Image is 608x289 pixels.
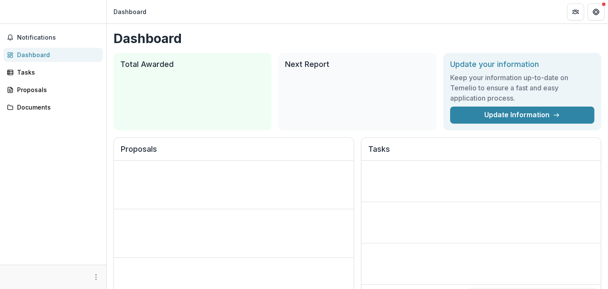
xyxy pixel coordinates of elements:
button: Get Help [588,3,605,20]
h2: Next Report [285,60,429,69]
h2: Update your information [450,60,594,69]
a: Tasks [3,65,103,79]
div: Documents [17,103,96,112]
button: Partners [567,3,584,20]
h2: Total Awarded [120,60,265,69]
button: Notifications [3,31,103,44]
a: Proposals [3,83,103,97]
div: Proposals [17,85,96,94]
a: Dashboard [3,48,103,62]
nav: breadcrumb [110,6,150,18]
a: Documents [3,100,103,114]
h3: Keep your information up-to-date on Temelio to ensure a fast and easy application process. [450,72,594,103]
span: Notifications [17,34,99,41]
h2: Proposals [121,144,347,161]
div: Dashboard [17,50,96,59]
a: Update Information [450,107,594,124]
div: Dashboard [113,7,146,16]
h1: Dashboard [113,31,601,46]
button: More [91,272,101,282]
h2: Tasks [368,144,594,161]
div: Tasks [17,68,96,77]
